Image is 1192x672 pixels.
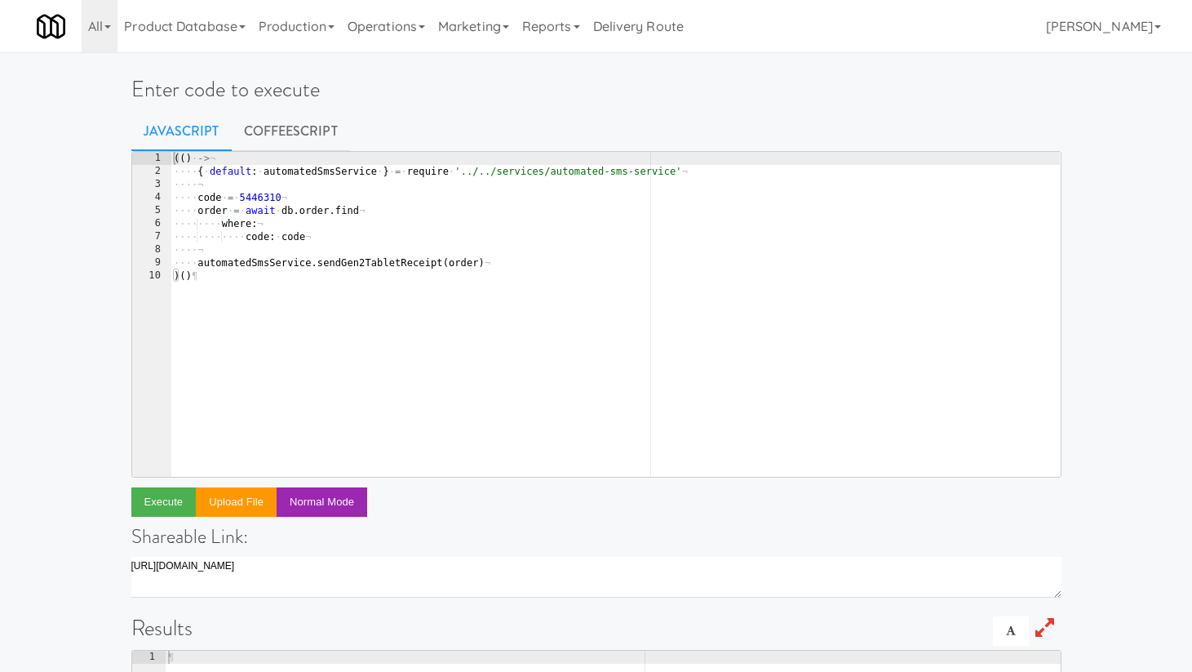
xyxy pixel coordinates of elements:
div: 4 [132,191,171,204]
div: 9 [132,256,171,269]
img: Micromart [37,12,65,41]
div: 6 [132,217,171,230]
a: CoffeeScript [232,111,350,152]
div: 10 [132,269,171,283]
div: 5 [132,204,171,217]
textarea: [URL][DOMAIN_NAME] [131,557,1061,598]
div: 3 [132,178,171,191]
div: 2 [132,165,171,178]
button: Normal Mode [277,487,367,517]
div: 1 [132,651,166,664]
h4: Shareable Link: [131,526,1061,547]
div: 7 [132,230,171,243]
button: Execute [131,487,197,517]
h1: Results [131,616,1061,640]
h1: Enter code to execute [131,78,1061,101]
div: 8 [132,243,171,256]
button: Upload file [196,487,277,517]
div: 1 [132,152,171,165]
a: Javascript [131,111,232,152]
